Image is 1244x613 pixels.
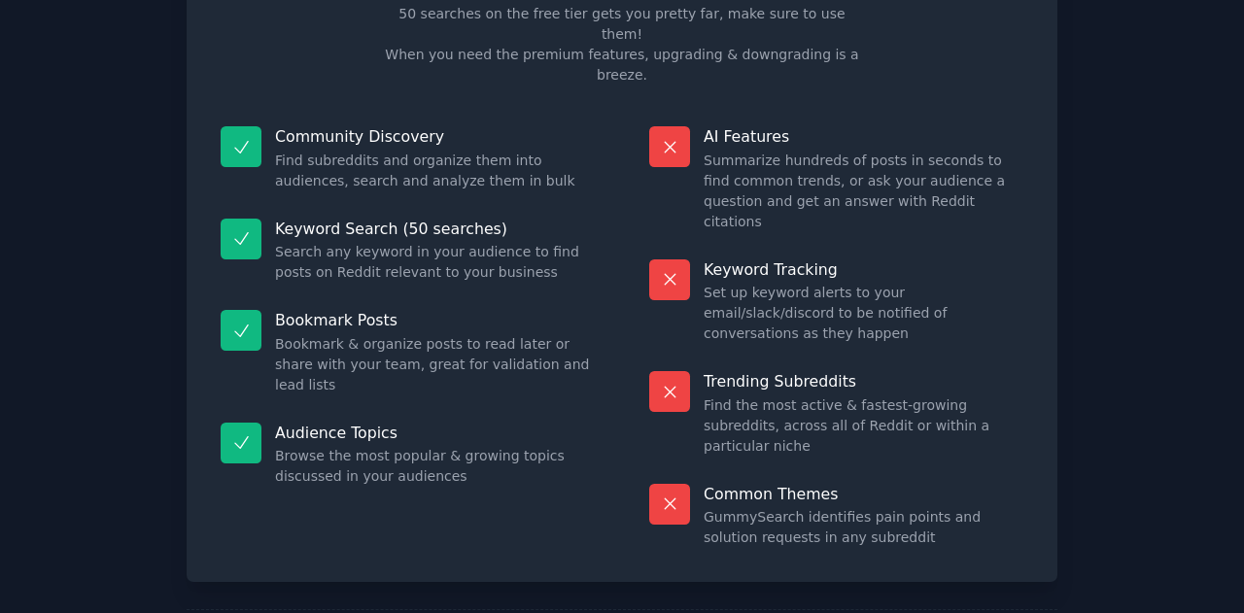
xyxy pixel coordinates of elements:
[704,283,1023,344] dd: Set up keyword alerts to your email/slack/discord to be notified of conversations as they happen
[704,507,1023,548] dd: GummySearch identifies pain points and solution requests in any subreddit
[704,259,1023,280] p: Keyword Tracking
[275,242,595,283] dd: Search any keyword in your audience to find posts on Reddit relevant to your business
[275,423,595,443] p: Audience Topics
[275,310,595,330] p: Bookmark Posts
[704,151,1023,232] dd: Summarize hundreds of posts in seconds to find common trends, or ask your audience a question and...
[275,126,595,147] p: Community Discovery
[275,446,595,487] dd: Browse the most popular & growing topics discussed in your audiences
[704,371,1023,392] p: Trending Subreddits
[704,484,1023,504] p: Common Themes
[377,4,867,85] p: 50 searches on the free tier gets you pretty far, make sure to use them! When you need the premiu...
[275,334,595,395] dd: Bookmark & organize posts to read later or share with your team, great for validation and lead lists
[704,126,1023,147] p: AI Features
[704,395,1023,457] dd: Find the most active & fastest-growing subreddits, across all of Reddit or within a particular niche
[275,219,595,239] p: Keyword Search (50 searches)
[275,151,595,191] dd: Find subreddits and organize them into audiences, search and analyze them in bulk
